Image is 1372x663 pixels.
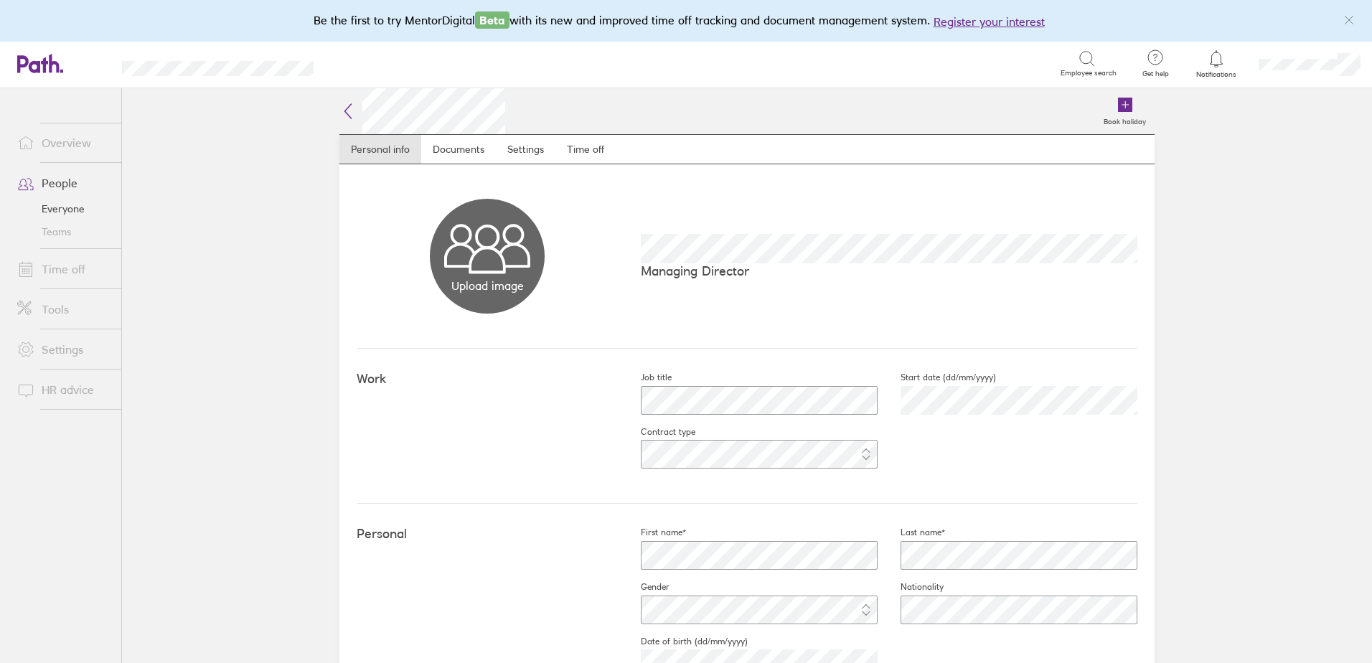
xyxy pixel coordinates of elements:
[618,372,672,383] label: Job title
[339,135,421,164] a: Personal info
[6,128,121,157] a: Overview
[352,57,389,70] div: Search
[878,372,996,383] label: Start date (dd/mm/yyyy)
[475,11,509,29] span: Beta
[555,135,616,164] a: Time off
[878,581,944,593] label: Nationality
[6,255,121,283] a: Time off
[6,169,121,197] a: People
[496,135,555,164] a: Settings
[878,527,945,538] label: Last name*
[421,135,496,164] a: Documents
[641,263,1137,278] p: Managing Director
[314,11,1059,30] div: Be the first to try MentorDigital with its new and improved time off tracking and document manage...
[1132,70,1179,78] span: Get help
[357,372,618,387] h4: Work
[1095,88,1155,134] a: Book holiday
[618,527,686,538] label: First name*
[6,197,121,220] a: Everyone
[6,295,121,324] a: Tools
[934,13,1045,30] button: Register your interest
[1095,113,1155,126] label: Book holiday
[6,375,121,404] a: HR advice
[6,220,121,243] a: Teams
[1193,49,1240,79] a: Notifications
[618,426,695,438] label: Contract type
[1061,69,1117,77] span: Employee search
[1193,70,1240,79] span: Notifications
[618,636,748,647] label: Date of birth (dd/mm/yyyy)
[618,581,669,593] label: Gender
[357,527,618,542] h4: Personal
[6,335,121,364] a: Settings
